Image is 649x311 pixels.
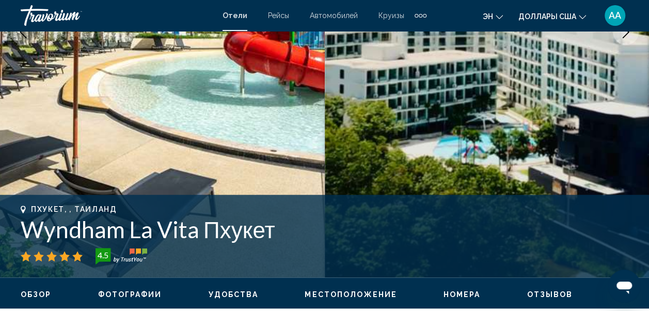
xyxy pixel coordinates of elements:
button: Изменение языка [483,9,503,24]
a: Рейсы [268,11,289,20]
button: Удобства [209,290,259,299]
img: trustyou-badge-hor.svg [96,248,147,265]
h1: Wyndham La Vita Пхукет [21,216,628,243]
button: Фотографии [98,290,162,299]
button: Изменить валюту [518,9,586,24]
button: Пользовательское меню [601,5,628,26]
div: 4.5 [92,249,113,261]
button: Дополнительные элементы навигации [415,7,426,24]
span: эн [483,12,493,21]
span: Доллары США [518,12,576,21]
a: Травориум [21,5,212,26]
button: Обзор [21,290,52,299]
span: АА [609,10,621,21]
button: Отзывов [527,290,573,299]
button: Местоположение [305,290,397,299]
a: Круизы [378,11,404,20]
iframe: Button to launch messaging window [608,270,641,303]
button: Следующее изображение [613,19,639,45]
a: Отели [223,11,247,20]
button: Предыдущее изображение [10,19,36,45]
button: Номера [444,290,481,299]
span: Пхукет, , Таиланд [31,205,117,213]
a: Автомобилей [310,11,358,20]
